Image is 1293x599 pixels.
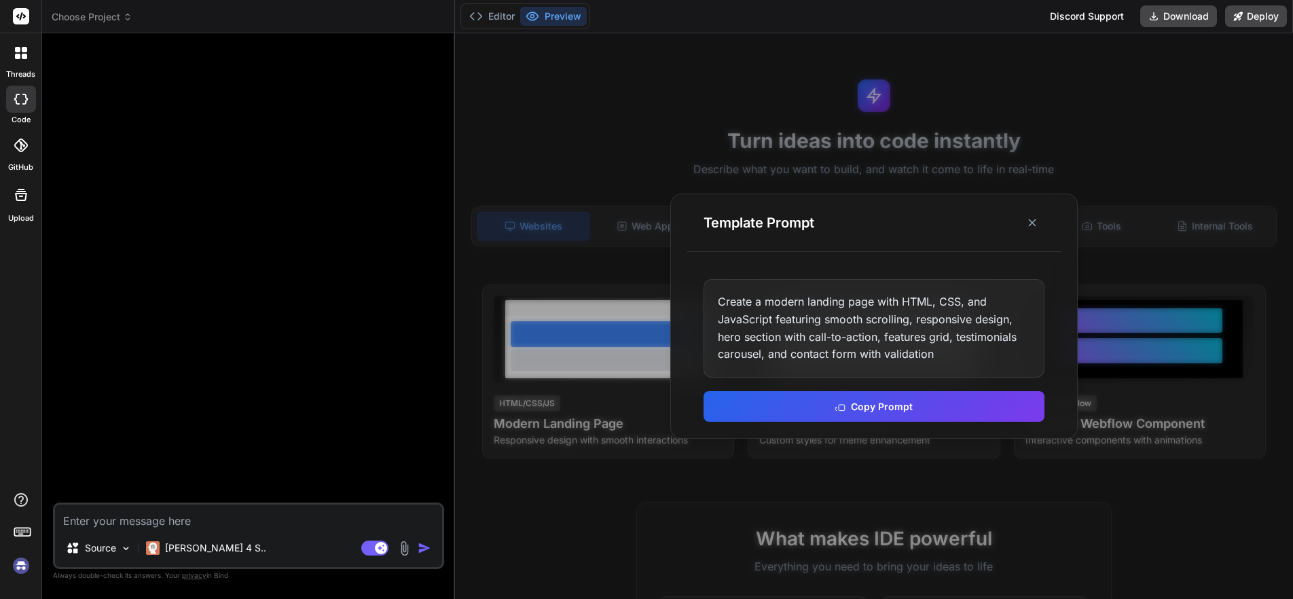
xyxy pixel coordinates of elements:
[520,7,587,26] button: Preview
[85,541,116,555] p: Source
[1140,5,1217,27] button: Download
[165,541,266,555] p: [PERSON_NAME] 4 S..
[8,213,34,224] label: Upload
[12,114,31,126] label: code
[704,213,814,232] h3: Template Prompt
[146,541,160,555] img: Claude 4 Sonnet
[1225,5,1287,27] button: Deploy
[464,7,520,26] button: Editor
[397,541,412,556] img: attachment
[704,279,1044,377] div: Create a modern landing page with HTML, CSS, and JavaScript featuring smooth scrolling, responsiv...
[704,391,1044,422] button: Copy Prompt
[6,69,35,80] label: threads
[10,554,33,577] img: signin
[418,541,431,555] img: icon
[8,162,33,173] label: GitHub
[182,571,206,579] span: privacy
[120,543,132,554] img: Pick Models
[52,10,132,24] span: Choose Project
[53,569,444,582] p: Always double-check its answers. Your in Bind
[1042,5,1132,27] div: Discord Support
